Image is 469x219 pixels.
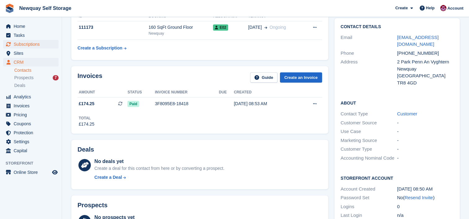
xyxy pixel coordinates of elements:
h2: Storefront Account [341,175,454,181]
div: Newquay [397,66,454,73]
span: Sites [14,49,51,58]
a: [EMAIL_ADDRESS][DOMAIN_NAME] [397,35,439,47]
th: Invoice number [155,88,219,97]
div: Last Login [341,212,397,219]
span: CRM [14,58,51,67]
div: No deals yet [95,158,224,165]
span: Protection [14,128,51,137]
span: Tasks [14,31,51,40]
div: - [397,137,454,144]
a: menu [3,31,59,40]
div: Logins [341,203,397,210]
a: Create a Subscription [77,42,126,54]
div: 3F8095E8-18418 [155,101,219,107]
div: [PHONE_NUMBER] [397,50,454,57]
a: menu [3,49,59,58]
div: 7 [53,75,59,80]
div: Phone [341,50,397,57]
div: [GEOGRAPHIC_DATA] [397,72,454,79]
h2: Contact Details [341,24,454,29]
th: Due [219,88,234,97]
div: Create a deal for this contact from here or by converting a prospect. [95,165,224,172]
span: Pricing [14,110,51,119]
th: Status [127,88,155,97]
a: menu [3,92,59,101]
span: Capital [14,146,51,155]
span: Settings [14,137,51,146]
div: Contact Type [341,110,397,118]
a: menu [3,128,59,137]
span: Analytics [14,92,51,101]
span: Invoices [14,101,51,110]
div: [DATE] 08:53 AM [234,101,297,107]
a: menu [3,58,59,67]
span: Account [447,5,463,11]
div: Create a Subscription [77,45,122,51]
span: Help [426,5,435,11]
span: Home [14,22,51,31]
h2: Prospects [77,202,108,209]
a: Preview store [51,169,59,176]
span: Paid [127,101,139,107]
span: Create [395,5,408,11]
div: n/a [397,212,454,219]
span: Ongoing [269,25,286,30]
span: ( ) [403,195,435,200]
a: menu [3,146,59,155]
div: - [397,146,454,153]
a: Deals [14,82,59,89]
div: 2 Park Penn An Vyghtern [397,58,454,66]
h2: About [341,100,454,106]
span: £174.25 [79,101,95,107]
div: Create a Deal [95,174,122,181]
div: - [397,128,454,135]
a: Newquay Self Storage [17,3,74,13]
span: Coupons [14,119,51,128]
div: TR8 4GD [397,79,454,87]
div: Total [79,115,95,121]
div: Newquay [148,31,213,36]
div: Password Set [341,194,397,201]
span: Prospects [14,75,33,81]
a: Prospects 7 [14,75,59,81]
img: stora-icon-8386f47178a22dfd0bd8f6a31ec36ba5ce8667c1dd55bd0f319d3a0aa187defe.svg [5,4,14,13]
a: menu [3,110,59,119]
a: menu [3,168,59,177]
div: Accounting Nominal Code [341,155,397,162]
h2: Deals [77,146,94,153]
div: 160 SqFt Ground Floor [148,24,213,31]
a: Customer [397,111,417,116]
th: Created [234,88,297,97]
span: Storefront [6,160,62,166]
div: 111173 [77,24,148,31]
a: menu [3,119,59,128]
div: £174.25 [79,121,95,127]
div: Account Created [341,186,397,193]
div: Customer Source [341,119,397,127]
img: Paul Upson [440,5,446,11]
span: [DATE] [248,24,262,31]
a: Create an Invoice [280,72,322,83]
div: Customer Type [341,146,397,153]
div: Email [341,34,397,48]
div: Marketing Source [341,137,397,144]
div: [DATE] 08:50 AM [397,186,454,193]
a: Contacts [14,67,59,73]
span: E02 [213,24,228,31]
div: - [397,155,454,162]
a: Resend Invite [405,195,433,200]
span: Deals [14,83,25,88]
div: No [397,194,454,201]
a: Create a Deal [95,174,224,181]
a: menu [3,101,59,110]
div: - [397,119,454,127]
span: Online Store [14,168,51,177]
div: 0 [397,203,454,210]
th: Amount [77,88,127,97]
div: Use Case [341,128,397,135]
h2: Invoices [77,72,102,83]
a: menu [3,40,59,49]
a: menu [3,137,59,146]
span: Subscriptions [14,40,51,49]
div: Address [341,58,397,86]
